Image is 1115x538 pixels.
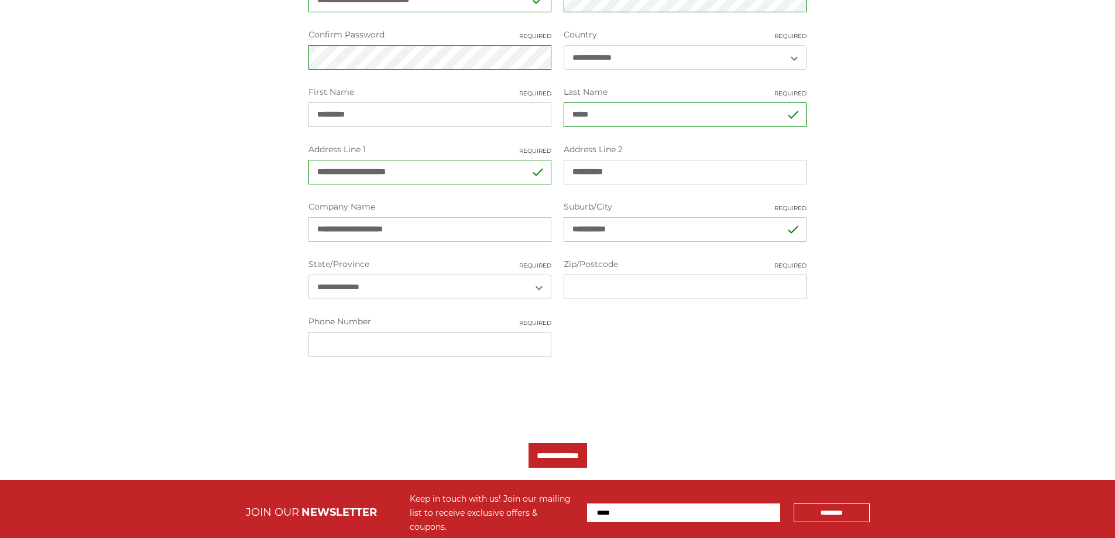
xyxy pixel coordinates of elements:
label: Confirm Password [308,29,551,41]
small: Required [519,261,551,270]
small: Required [774,261,807,270]
label: Suburb/City [564,201,807,213]
label: Country [564,29,807,41]
small: Required [774,32,807,40]
label: State/Province [308,258,551,270]
iframe: reCAPTCHA [308,373,486,419]
small: Required [519,318,551,327]
label: Last Name [564,86,807,98]
small: Required [519,89,551,98]
small: Required [519,32,551,40]
small: Required [519,146,551,155]
span: JOIN OUR [246,506,299,519]
label: Phone Number [308,316,551,328]
label: First Name [308,86,551,98]
span: NEWSLETTER [301,506,377,519]
label: Address Line 1 [308,143,551,156]
div: Keep in touch with us! Join our mailing list to receive exclusive offers & coupons. [410,492,575,534]
label: Address Line 2 [564,143,807,156]
small: Required [774,89,807,98]
small: Required [774,204,807,213]
label: Zip/Postcode [564,258,807,270]
label: Company Name [308,201,551,213]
